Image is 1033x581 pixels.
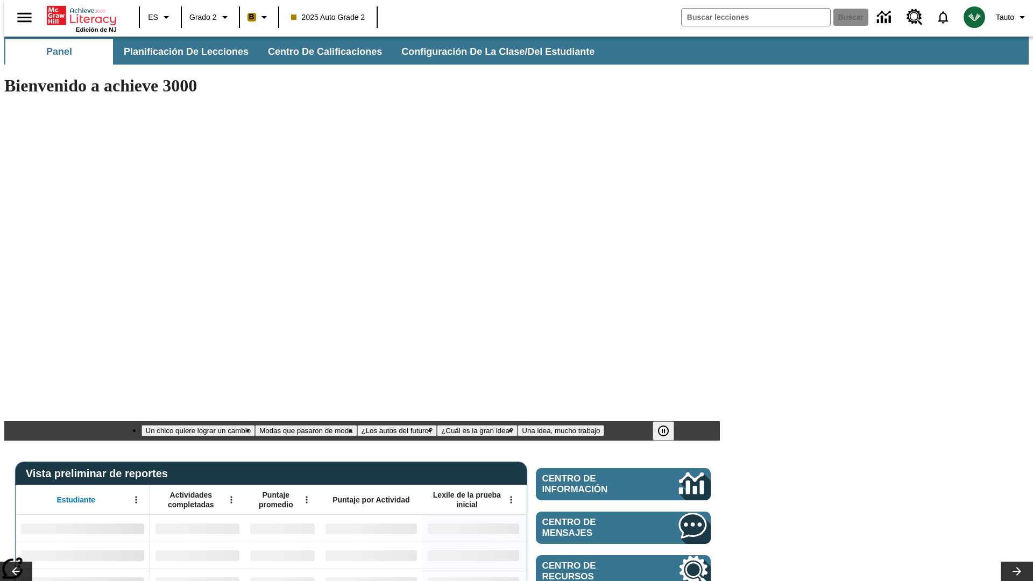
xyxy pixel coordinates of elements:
[4,76,720,96] h1: Bienvenido a achieve 3000
[900,3,929,32] a: Centro de recursos, Se abrirá en una pestaña nueva.
[5,39,113,65] button: Panel
[1001,562,1033,581] button: Carrusel de lecciones, seguir
[150,542,245,569] div: Sin datos,
[542,473,643,495] span: Centro de información
[115,39,257,65] button: Planificación de lecciones
[503,492,519,508] button: Abrir menú
[964,6,985,28] img: avatar image
[536,512,711,544] a: Centro de mensajes
[47,4,117,33] div: Portada
[47,5,117,26] a: Portada
[401,46,595,58] span: Configuración de la clase/del estudiante
[259,39,391,65] button: Centro de calificaciones
[992,8,1033,27] button: Perfil/Configuración
[141,425,256,436] button: Diapositiva 1 Un chico quiere lograr un cambio
[76,26,117,33] span: Edición de NJ
[245,515,320,542] div: Sin datos,
[57,495,96,505] span: Estudiante
[428,490,506,509] span: Lexile de la prueba inicial
[653,421,685,441] div: Pausar
[996,12,1014,23] span: Tauto
[223,492,239,508] button: Abrir menú
[9,2,40,33] button: Abrir el menú lateral
[682,9,830,26] input: Buscar campo
[255,425,357,436] button: Diapositiva 2 Modas que pasaron de moda
[393,39,603,65] button: Configuración de la clase/del estudiante
[26,467,173,480] span: Vista preliminar de reportes
[871,3,900,32] a: Centro de información
[291,12,365,23] span: 2025 Auto Grade 2
[46,46,72,58] span: Panel
[332,495,409,505] span: Puntaje por Actividad
[243,8,275,27] button: Boost El color de la clase es anaranjado claro. Cambiar el color de la clase.
[653,421,674,441] button: Pausar
[250,490,302,509] span: Puntaje promedio
[299,492,315,508] button: Abrir menú
[128,492,144,508] button: Abrir menú
[148,12,158,23] span: ES
[4,39,604,65] div: Subbarra de navegación
[957,3,992,31] button: Escoja un nuevo avatar
[185,8,236,27] button: Grado: Grado 2, Elige un grado
[357,425,437,436] button: Diapositiva 3 ¿Los autos del futuro?
[437,425,518,436] button: Diapositiva 4 ¿Cuál es la gran idea?
[542,517,647,539] span: Centro de mensajes
[155,490,227,509] span: Actividades completadas
[518,425,604,436] button: Diapositiva 5 Una idea, mucho trabajo
[245,542,320,569] div: Sin datos,
[4,37,1029,65] div: Subbarra de navegación
[189,12,217,23] span: Grado 2
[150,515,245,542] div: Sin datos,
[249,10,254,24] span: B
[124,46,249,58] span: Planificación de lecciones
[536,468,711,500] a: Centro de información
[143,8,178,27] button: Lenguaje: ES, Selecciona un idioma
[268,46,382,58] span: Centro de calificaciones
[929,3,957,31] a: Notificaciones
